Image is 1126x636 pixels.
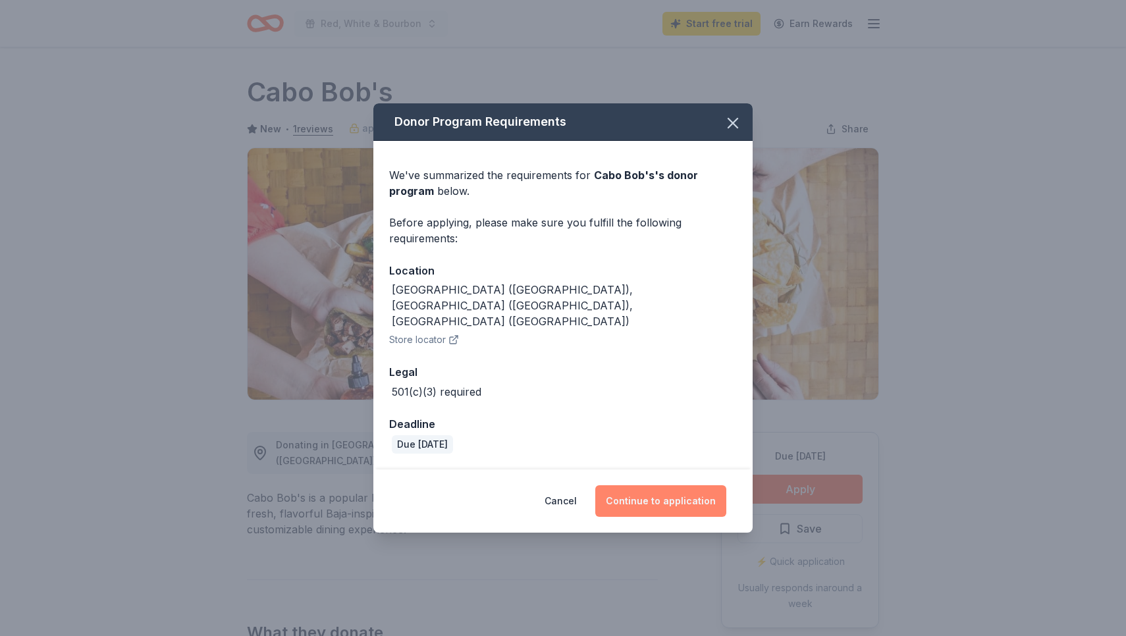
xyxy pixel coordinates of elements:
div: Before applying, please make sure you fulfill the following requirements: [389,215,737,246]
div: We've summarized the requirements for below. [389,167,737,199]
div: Due [DATE] [392,435,453,454]
div: Deadline [389,415,737,433]
div: [GEOGRAPHIC_DATA] ([GEOGRAPHIC_DATA]), [GEOGRAPHIC_DATA] ([GEOGRAPHIC_DATA]), [GEOGRAPHIC_DATA] (... [392,282,737,329]
div: Donor Program Requirements [373,103,753,141]
div: 501(c)(3) required [392,384,481,400]
div: Legal [389,363,737,381]
button: Continue to application [595,485,726,517]
div: Location [389,262,737,279]
button: Cancel [545,485,577,517]
button: Store locator [389,332,459,348]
